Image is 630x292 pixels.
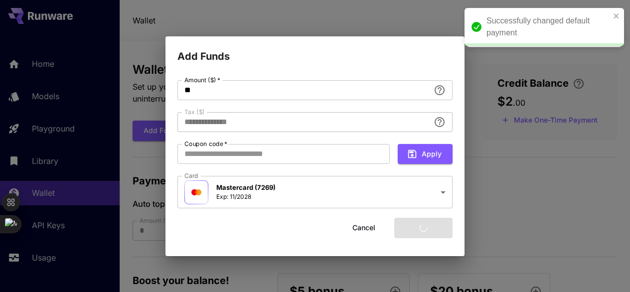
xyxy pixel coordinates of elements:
div: Successfully changed default payment [486,15,610,39]
p: Mastercard (7269) [216,183,276,193]
label: Card [184,171,198,180]
p: Exp: 11/2028 [216,192,276,201]
button: Cancel [341,218,386,238]
label: Tax ($) [184,108,205,116]
label: Coupon code [184,140,227,148]
label: Amount ($) [184,76,220,84]
h2: Add Funds [165,36,465,64]
button: Apply [398,144,453,164]
button: close [613,12,620,20]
